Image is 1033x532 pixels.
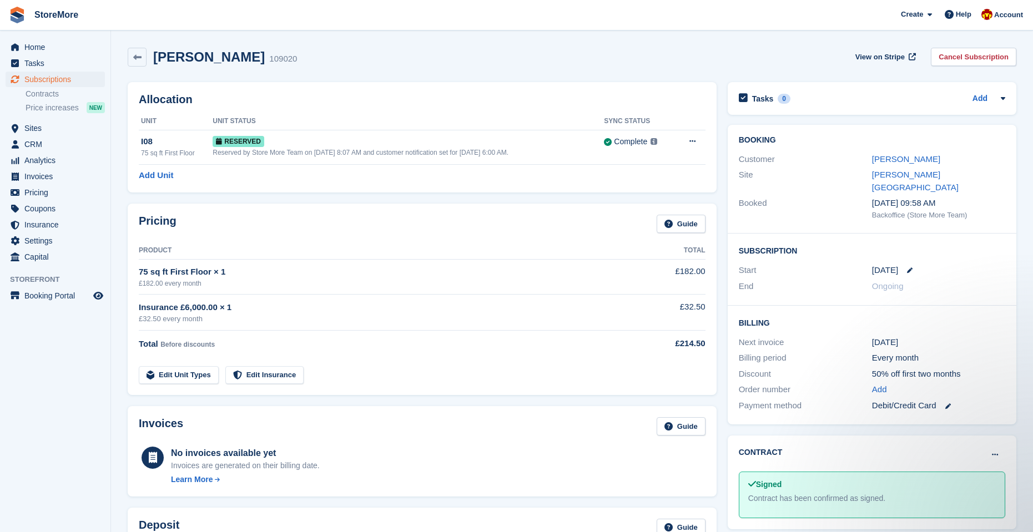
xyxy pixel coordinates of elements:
span: Help [956,9,971,20]
h2: Contract [739,447,783,458]
a: Edit Insurance [225,366,304,384]
div: Invoices are generated on their billing date. [171,460,320,472]
div: Order number [739,383,872,396]
div: Start [739,264,872,277]
h2: Pricing [139,215,177,233]
a: menu [6,55,105,71]
div: 0 [778,94,790,104]
a: View on Stripe [851,48,918,66]
div: £214.50 [618,337,706,350]
time: 2025-09-28 00:00:00 UTC [872,264,898,277]
div: Site [739,169,872,194]
span: Booking Portal [24,288,91,303]
a: StoreMore [30,6,83,24]
a: menu [6,185,105,200]
span: Pricing [24,185,91,200]
span: Subscriptions [24,72,91,87]
a: menu [6,39,105,55]
div: £32.50 every month [139,313,618,325]
a: menu [6,136,105,152]
a: menu [6,233,105,249]
div: Signed [748,479,996,490]
img: icon-info-grey-7440780725fd019a000dd9b08b2336e03edf1995a4989e88bcd33f0948082b44.svg [651,138,657,145]
div: I08 [141,135,213,148]
div: [DATE] 09:58 AM [872,197,1005,210]
th: Unit [139,113,213,130]
a: menu [6,249,105,265]
a: Add [872,383,887,396]
div: End [739,280,872,293]
a: Cancel Subscription [931,48,1016,66]
div: £182.00 every month [139,278,618,288]
span: Sites [24,120,91,136]
div: Debit/Credit Card [872,399,1005,412]
span: Insurance [24,217,91,232]
div: Payment method [739,399,872,412]
a: menu [6,201,105,216]
div: Complete [614,136,647,148]
h2: Tasks [752,94,774,104]
a: Add Unit [139,169,173,182]
th: Sync Status [604,113,674,130]
img: stora-icon-8386f47178a22dfd0bd8f6a31ec36ba5ce8667c1dd55bd0f319d3a0aa187defe.svg [9,7,26,23]
td: £32.50 [618,295,706,331]
span: View on Stripe [855,52,905,63]
span: CRM [24,136,91,152]
th: Unit Status [213,113,604,130]
a: Edit Unit Types [139,366,219,384]
a: menu [6,288,105,303]
h2: Invoices [139,417,183,435]
div: No invoices available yet [171,447,320,460]
a: Guide [657,215,706,233]
span: Coupons [24,201,91,216]
a: [PERSON_NAME][GEOGRAPHIC_DATA] [872,170,959,192]
div: 75 sq ft First Floor × 1 [139,266,618,278]
div: Every month [872,352,1005,364]
h2: Allocation [139,93,706,106]
div: Backoffice (Store More Team) [872,210,1005,221]
div: Billing period [739,352,872,364]
div: Reserved by Store More Team on [DATE] 8:07 AM and customer notification set for [DATE] 6:00 AM. [213,148,604,158]
div: 50% off first two months [872,368,1005,381]
div: Insurance £6,000.00 × 1 [139,301,618,314]
h2: Booking [739,136,1005,145]
a: menu [6,169,105,184]
img: Store More Team [981,9,992,20]
div: Customer [739,153,872,166]
a: Guide [657,417,706,435]
a: Add [972,93,987,105]
div: [DATE] [872,336,1005,349]
span: Analytics [24,153,91,168]
span: Reserved [213,136,264,147]
div: Booked [739,197,872,220]
a: Preview store [92,289,105,302]
div: 75 sq ft First Floor [141,148,213,158]
a: menu [6,72,105,87]
th: Total [618,242,706,260]
div: Next invoice [739,336,872,349]
a: menu [6,217,105,232]
span: Home [24,39,91,55]
span: Total [139,339,158,348]
span: Ongoing [872,281,904,291]
span: Invoices [24,169,91,184]
h2: Subscription [739,245,1005,256]
span: Before discounts [160,341,215,348]
span: Create [901,9,923,20]
td: £182.00 [618,259,706,294]
h2: Billing [739,317,1005,328]
span: Tasks [24,55,91,71]
h2: [PERSON_NAME] [153,49,265,64]
span: Capital [24,249,91,265]
div: 109020 [269,53,297,65]
span: Storefront [10,274,110,285]
span: Settings [24,233,91,249]
a: Price increases NEW [26,102,105,114]
div: Contract has been confirmed as signed. [748,493,996,504]
a: [PERSON_NAME] [872,154,940,164]
a: menu [6,120,105,136]
th: Product [139,242,618,260]
div: NEW [87,102,105,113]
span: Account [994,9,1023,21]
div: Learn More [171,474,213,485]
